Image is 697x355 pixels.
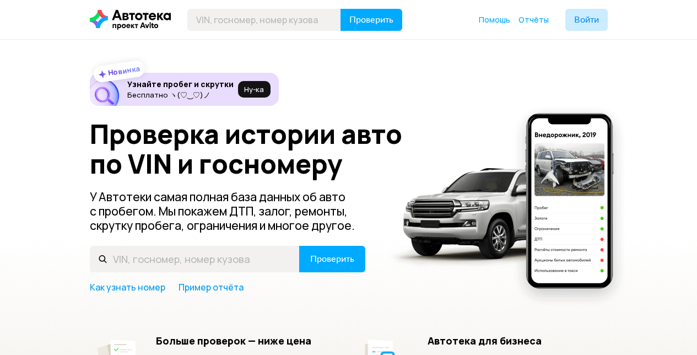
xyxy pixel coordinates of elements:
[107,63,141,78] strong: Новинка
[90,246,300,272] input: VIN, госномер, номер кузова
[310,255,354,263] span: Проверить
[299,246,365,272] button: Проверить
[156,335,336,347] h5: Больше проверок — ниже цена
[90,281,165,293] a: Как узнать номер
[341,9,402,31] button: Проверить
[90,190,366,233] p: У Автотеки самая полная база данных об авто с пробегом. Мы покажем ДТП, залог, ремонты, скрутку п...
[244,85,264,94] span: Ну‑ка
[574,15,599,24] span: Войти
[127,79,234,89] h6: Узнайте пробег и скрутки
[518,14,549,25] a: Отчёты
[187,9,341,31] input: VIN, госномер, номер кузова
[565,9,608,31] button: Войти
[179,281,244,293] a: Пример отчёта
[349,15,393,24] span: Проверить
[428,335,608,347] h5: Автотека для бизнеса
[90,119,419,179] h1: Проверка истории авто по VIN и госномеру
[127,90,234,99] p: Бесплатно ヽ(♡‿♡)ノ
[479,14,510,25] a: Помощь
